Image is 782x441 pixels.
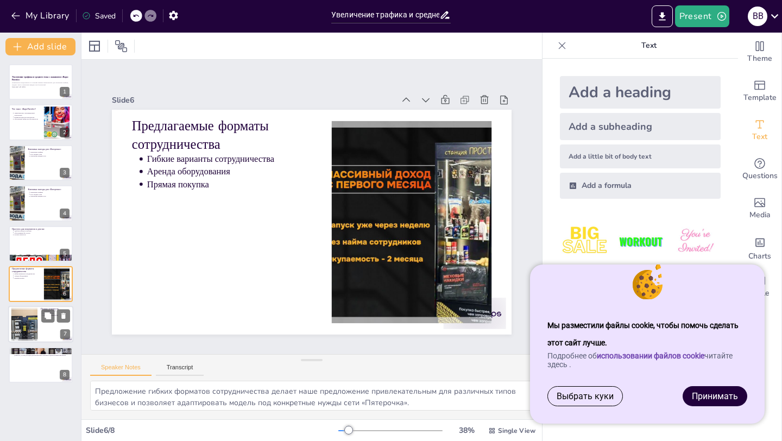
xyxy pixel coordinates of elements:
p: Увеличение трафика [30,192,70,194]
div: 5 [60,249,70,259]
span: Text [752,131,767,143]
p: Прямая покупка [14,277,41,279]
div: 6 [9,266,73,302]
p: Рост среднего чека [30,153,70,155]
p: Увеличение трафика [30,151,70,153]
p: Заключение [12,348,70,351]
div: Get real-time input from your audience [738,150,781,189]
p: Укрепление имиджа сети [30,155,70,157]
button: Export to PowerPoint [652,5,673,27]
p: Text [571,33,727,59]
p: Простота для покупателя и для вас [12,227,70,230]
p: Укрепление имиджа сети [30,196,70,198]
div: 8 [9,347,73,383]
div: 6 [60,289,70,299]
div: Add a heading [560,76,721,109]
img: 1.jpeg [560,216,610,267]
p: Ключевые выгоды для «Пятерочки» [28,148,70,151]
p: Полная отчетность [41,307,70,311]
button: Transcript [156,364,204,376]
p: Аренда оборудования [164,116,324,179]
div: Slide 6 [153,39,425,136]
p: Гибкие варианты сотрудничества [14,273,41,275]
span: Questions [742,170,778,182]
p: Предлагаемые форматы сотрудничества [12,267,41,273]
p: Гибкие варианты сотрудничества [168,105,328,168]
font: Мы разместили файлы cookie, чтобы помочь сделать этот сайт лучше. [547,321,739,347]
font: читайте здесь . [547,351,733,369]
div: 8 [60,370,70,380]
div: 7 [60,330,70,339]
p: Что такое «Варя-Ритейл»? [12,107,41,110]
p: Доступ к данным [43,312,71,314]
p: Удобство процесса покупки [14,230,70,232]
div: Slide 6 / 8 [86,425,338,436]
p: Упрощение управления [43,314,71,317]
a: Выбрать куки [548,387,622,406]
p: Аренда оборудования [14,275,41,277]
button: Duplicate Slide [41,310,54,323]
textarea: Предложение гибких форматов сотрудничества делает наше предложение привлекательным для различных ... [90,381,533,411]
p: Generated with [URL] [12,86,70,88]
div: Change the overall theme [738,33,781,72]
span: Charts [748,250,771,262]
div: 2 [60,128,70,137]
div: Add a little bit of body text [560,144,721,168]
p: Рост среднего чека [30,193,70,196]
img: 3.jpeg [670,216,721,267]
button: My Library [8,7,74,24]
div: Layout [86,37,103,55]
font: Принимать [692,391,738,401]
div: 1 [9,64,73,100]
div: 4 [60,209,70,218]
p: Обеспечение свежести и безопасности [14,118,41,120]
p: Ключевые выгоды для «Пятерочки» [28,188,70,191]
p: Обслуживание без хлопот [14,232,70,234]
span: Theme [747,53,772,65]
div: Add a subheading [560,113,721,140]
div: Add text boxes [738,111,781,150]
div: Add charts and graphs [738,228,781,267]
strong: Увеличение трафика и среднего чека с акваматом «Варя-Ритейл» [12,75,68,81]
button: Speaker Notes [90,364,152,376]
font: Выбрать куки [557,391,614,401]
button: В В [748,5,767,27]
font: Подробнее об [547,351,597,360]
span: Single View [498,426,535,435]
p: Варианты воды для покупателей [14,116,41,118]
p: Коммерческое предложение по установке аквамат «Варя-Ритейл» для увеличения трафика, среднего чека... [12,82,70,86]
a: использовании файлов cookie [597,351,704,360]
div: 3 [9,145,73,181]
p: Прямая покупка [160,128,320,191]
p: Умный автомат с инновационной технологией [14,112,41,116]
div: 7 [8,306,73,343]
div: 2 [9,104,73,140]
div: В В [748,7,767,26]
a: Принимать [683,387,747,406]
div: 5 [9,226,73,262]
span: Position [115,40,128,53]
button: Present [675,5,729,27]
div: Saved [82,11,116,21]
div: Add ready made slides [738,72,781,111]
span: Template [743,92,777,104]
div: Add a formula [560,173,721,199]
input: Insert title [331,7,439,23]
button: Delete Slide [57,310,70,323]
div: 1 [60,87,70,97]
div: 38 % [453,425,480,436]
div: Add images, graphics, shapes or video [738,189,781,228]
button: Add slide [5,38,75,55]
p: Удаленный контроль [43,310,71,312]
span: Media [749,209,771,221]
p: Предлагаемые форматы сотрудничества [157,65,339,156]
div: 3 [60,168,70,178]
p: Полная отчетность [14,234,70,236]
p: Акваматы «Варя-Ритейл» станут прибыльным активом для вашей сети. [PERSON_NAME] обсудить детали пи... [14,352,70,356]
div: 4 [9,185,73,221]
img: 2.jpeg [615,216,665,267]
